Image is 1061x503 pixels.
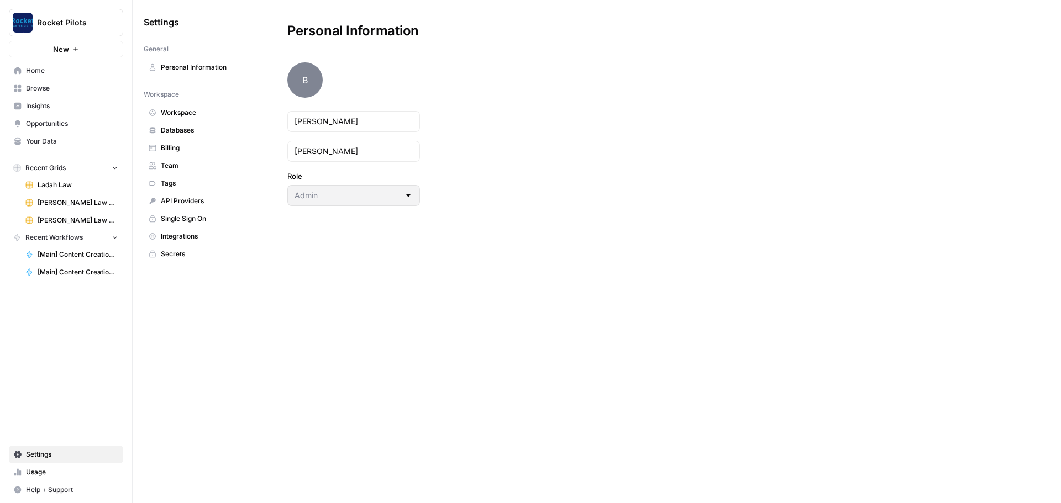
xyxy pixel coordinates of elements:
[26,136,118,146] span: Your Data
[144,227,254,245] a: Integrations
[161,143,249,153] span: Billing
[9,97,123,115] a: Insights
[53,44,69,55] span: New
[20,263,123,281] a: [Main] Content Creation Article
[38,250,118,260] span: [Main] Content Creation Brief
[26,119,118,129] span: Opportunities
[144,59,254,76] a: Personal Information
[20,194,123,211] a: [PERSON_NAME] Law Firm
[25,163,66,173] span: Recent Grids
[9,229,123,246] button: Recent Workflows
[161,196,249,206] span: API Providers
[144,174,254,192] a: Tags
[38,198,118,208] span: [PERSON_NAME] Law Firm
[144,89,179,99] span: Workspace
[38,180,118,190] span: Ladah Law
[26,467,118,477] span: Usage
[13,13,33,33] img: Rocket Pilots Logo
[38,215,118,225] span: [PERSON_NAME] Law Firm (Copy)
[26,101,118,111] span: Insights
[25,232,83,242] span: Recent Workflows
[20,176,123,194] a: Ladah Law
[20,211,123,229] a: [PERSON_NAME] Law Firm (Copy)
[144,15,179,29] span: Settings
[161,108,249,118] span: Workspace
[144,139,254,157] a: Billing
[9,62,123,80] a: Home
[9,115,123,133] a: Opportunities
[20,246,123,263] a: [Main] Content Creation Brief
[9,446,123,463] a: Settings
[144,121,254,139] a: Databases
[144,192,254,210] a: API Providers
[9,481,123,499] button: Help + Support
[37,17,104,28] span: Rocket Pilots
[161,125,249,135] span: Databases
[287,62,323,98] span: B
[161,249,249,259] span: Secrets
[287,171,420,182] label: Role
[26,449,118,459] span: Settings
[9,133,123,150] a: Your Data
[161,161,249,171] span: Team
[161,231,249,241] span: Integrations
[9,160,123,176] button: Recent Grids
[144,245,254,263] a: Secrets
[161,62,249,72] span: Personal Information
[9,41,123,57] button: New
[9,9,123,36] button: Workspace: Rocket Pilots
[144,44,169,54] span: General
[144,157,254,174] a: Team
[9,463,123,481] a: Usage
[38,267,118,277] span: [Main] Content Creation Article
[161,178,249,188] span: Tags
[144,210,254,227] a: Single Sign On
[144,104,254,121] a: Workspace
[265,22,441,40] div: Personal Information
[9,80,123,97] a: Browse
[26,83,118,93] span: Browse
[26,66,118,76] span: Home
[26,485,118,495] span: Help + Support
[161,214,249,224] span: Single Sign On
